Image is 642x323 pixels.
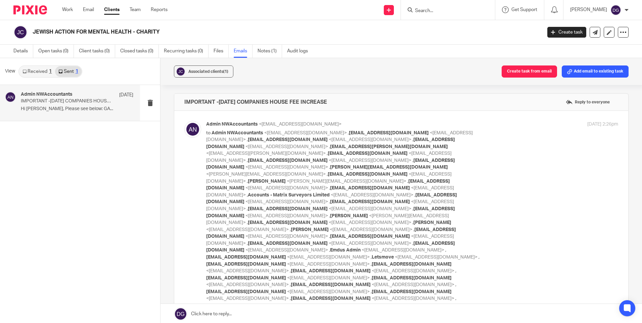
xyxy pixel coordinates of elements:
[372,262,452,267] span: [EMAIL_ADDRESS][DOMAIN_NAME]
[395,255,477,260] span: <[EMAIL_ADDRESS][DOMAIN_NAME]>
[206,151,452,163] span: <[EMAIL_ADDRESS][DOMAIN_NAME]>
[329,241,411,246] span: <[EMAIL_ADDRESS][DOMAIN_NAME]>
[206,172,326,177] span: <[PERSON_NAME][EMAIL_ADDRESS][DOMAIN_NAME]>
[330,199,410,204] span: [EMAIL_ADDRESS][DOMAIN_NAME]
[412,137,413,142] span: ,
[248,220,328,225] span: [EMAIL_ADDRESS][DOMAIN_NAME]
[5,92,16,102] img: svg%3E
[245,186,328,190] span: <[EMAIL_ADDRESS][DOMAIN_NAME]>
[245,165,328,170] span: <[EMAIL_ADDRESS][DOMAIN_NAME]>
[287,45,313,58] a: Audit logs
[245,144,328,149] span: <[EMAIL_ADDRESS][DOMAIN_NAME]>
[55,66,81,77] a: Sent1
[206,151,326,156] span: <[EMAIL_ADDRESS][PERSON_NAME][DOMAIN_NAME]>
[329,206,411,211] span: <[EMAIL_ADDRESS][DOMAIN_NAME]>
[371,276,372,280] span: ,
[248,193,330,197] span: Accounts - Matrix Surveyors Limited
[287,255,370,260] span: <[EMAIL_ADDRESS][DOMAIN_NAME]>
[371,289,372,294] span: ,
[290,227,291,232] span: ,
[13,250,399,257] div: The £60 charge is fee for using our office for the companies registered office address on Compani...
[564,97,611,107] label: Reply to everyone
[329,186,330,190] span: ,
[330,234,410,239] span: [EMAIL_ADDRESS][DOMAIN_NAME]
[407,179,408,184] span: ,
[455,296,456,301] span: ,
[164,45,209,58] a: Recurring tasks (0)
[330,248,361,252] span: Emdus Admin
[184,121,201,138] img: svg%3E
[49,69,52,74] div: 1
[206,186,454,197] span: <[EMAIL_ADDRESS][DOMAIN_NAME]>
[287,179,406,184] span: <[PERSON_NAME][EMAIL_ADDRESS][DOMAIN_NAME]>
[327,172,328,177] span: ,
[234,45,253,58] a: Emails
[38,45,74,58] a: Open tasks (0)
[245,248,328,252] span: <[EMAIL_ADDRESS][DOMAIN_NAME]>
[291,227,329,232] span: [PERSON_NAME]
[291,296,371,301] span: [EMAIL_ADDRESS][DOMAIN_NAME]
[264,131,347,135] span: <[EMAIL_ADDRESS][DOMAIN_NAME]>
[329,220,411,225] span: <[EMAIL_ADDRESS][DOMAIN_NAME]>
[79,45,115,58] a: Client tasks (0)
[13,278,399,285] div: I will request for the invoice to be sent out to you again.
[248,179,286,184] span: [PERSON_NAME]
[372,276,452,280] span: [EMAIL_ADDRESS][DOMAIN_NAME]
[245,234,328,239] span: <[EMAIL_ADDRESS][DOMAIN_NAME]>
[83,6,94,13] a: Email
[330,214,368,218] span: [PERSON_NAME]
[247,179,248,184] span: ,
[349,131,429,135] span: [EMAIL_ADDRESS][DOMAIN_NAME]
[329,137,411,142] span: <[EMAIL_ADDRESS][DOMAIN_NAME]>
[290,282,291,287] span: ,
[329,165,330,170] span: ,
[212,131,263,135] span: Admin NWAccountants
[348,131,349,135] span: ,
[372,255,394,260] span: Letsmove
[329,199,330,204] span: ,
[13,5,47,14] img: Pixie
[329,214,330,218] span: ,
[21,98,111,104] p: IMPORTANT -[DATE] COMPANIES HOUSE FEE INCREASE
[247,137,248,142] span: ,
[19,66,55,77] a: Received1
[206,269,289,273] span: <[EMAIL_ADDRESS][DOMAIN_NAME]>
[214,45,229,58] a: Files
[372,289,452,294] span: [EMAIL_ADDRESS][DOMAIN_NAME]
[330,165,448,170] span: [PERSON_NAME][EMAIL_ADDRESS][DOMAIN_NAME]
[412,220,413,225] span: ,
[104,6,120,13] a: Clients
[247,158,248,163] span: ,
[206,296,289,301] span: <[EMAIL_ADDRESS][DOMAIN_NAME]>
[570,6,607,13] p: [PERSON_NAME]
[206,122,258,127] span: Admin NWAccountants
[413,220,451,225] span: [PERSON_NAME]
[188,70,228,74] span: Associated clients
[329,248,330,252] span: ,
[206,227,289,232] span: <[EMAIL_ADDRESS][DOMAIN_NAME]>
[76,69,78,74] div: 1
[331,193,413,197] span: <[EMAIL_ADDRESS][DOMAIN_NAME]>
[291,282,371,287] span: [EMAIL_ADDRESS][DOMAIN_NAME]
[223,70,228,74] span: (1)
[445,248,446,252] span: ,
[291,269,371,273] span: [EMAIL_ADDRESS][DOMAIN_NAME]
[206,206,455,218] span: [EMAIL_ADDRESS][DOMAIN_NAME]
[245,214,328,218] span: <[EMAIL_ADDRESS][DOMAIN_NAME]>
[13,212,399,226] blockquote: On [DATE] 09:38, Admin NWAccountants <[EMAIL_ADDRESS][DOMAIN_NAME]> wrote:
[610,5,621,15] img: svg%3E
[21,106,133,112] p: Hi [PERSON_NAME], Please see below: GA...
[328,151,408,156] span: [EMAIL_ADDRESS][DOMAIN_NAME]
[130,6,141,13] a: Team
[371,255,372,260] span: ,
[329,234,330,239] span: ,
[247,220,248,225] span: ,
[206,234,454,246] span: <[EMAIL_ADDRESS][DOMAIN_NAME]>
[372,296,454,301] span: <[EMAIL_ADDRESS][DOMAIN_NAME]>
[330,144,448,149] span: [EMAIL_ADDRESS][PERSON_NAME][DOMAIN_NAME]
[362,248,444,252] span: <[EMAIL_ADDRESS][DOMAIN_NAME]>
[13,237,399,244] div: Hi [PERSON_NAME],
[206,255,286,260] span: [EMAIL_ADDRESS][DOMAIN_NAME]
[511,7,537,12] span: Get Support
[151,6,168,13] a: Reports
